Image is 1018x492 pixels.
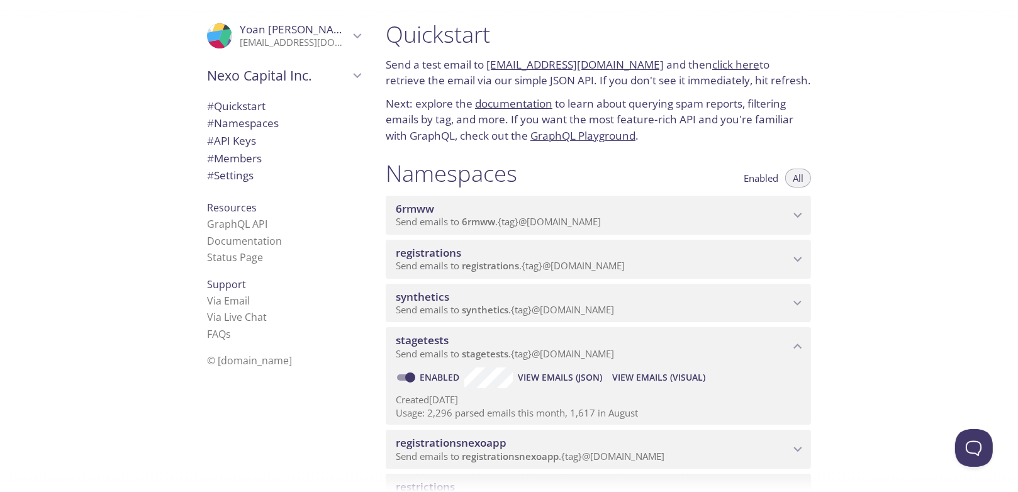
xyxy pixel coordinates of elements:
span: Resources [207,201,257,215]
span: # [207,133,214,148]
div: API Keys [197,132,371,150]
div: registrationsnexoapp namespace [386,430,811,469]
div: Namespaces [197,115,371,132]
div: Nexo Capital Inc. [197,59,371,92]
div: registrations namespace [386,240,811,279]
div: 6rmww namespace [386,196,811,235]
a: Enabled [418,371,464,383]
span: Support [207,277,246,291]
div: Members [197,150,371,167]
span: stagetests [396,333,449,347]
div: Yoan Ivanov [197,15,371,57]
a: Status Page [207,250,263,264]
p: [EMAIL_ADDRESS][DOMAIN_NAME] [240,36,349,49]
h1: Namespaces [386,159,517,187]
span: synthetics [396,289,449,304]
span: Send emails to . {tag} @[DOMAIN_NAME] [396,259,625,272]
div: stagetests namespace [386,327,811,366]
span: # [207,99,214,113]
span: Yoan [PERSON_NAME] [240,22,353,36]
button: View Emails (JSON) [513,367,607,388]
span: View Emails (Visual) [612,370,705,385]
span: Send emails to . {tag} @[DOMAIN_NAME] [396,215,601,228]
a: Via Live Chat [207,310,267,324]
span: registrationsnexoapp [396,435,506,450]
div: synthetics namespace [386,284,811,323]
span: # [207,151,214,165]
p: Send a test email to and then to retrieve the email via our simple JSON API. If you don't see it ... [386,57,811,89]
a: documentation [475,96,552,111]
span: 6rmww [462,215,495,228]
div: Quickstart [197,98,371,115]
div: Team Settings [197,167,371,184]
button: View Emails (Visual) [607,367,710,388]
span: Members [207,151,262,165]
p: Created [DATE] [396,393,801,406]
span: Namespaces [207,116,279,130]
a: click here [712,57,759,72]
h1: Quickstart [386,20,811,48]
a: GraphQL Playground [530,128,635,143]
span: s [226,327,231,341]
span: Settings [207,168,254,182]
button: Enabled [736,169,786,187]
a: Documentation [207,234,282,248]
span: Nexo Capital Inc. [207,67,349,84]
span: # [207,168,214,182]
span: registrations [462,259,519,272]
button: All [785,169,811,187]
span: Send emails to . {tag} @[DOMAIN_NAME] [396,303,614,316]
span: registrations [396,245,461,260]
span: API Keys [207,133,256,148]
p: Usage: 2,296 parsed emails this month, 1,617 in August [396,406,801,420]
span: stagetests [462,347,508,360]
span: Send emails to . {tag} @[DOMAIN_NAME] [396,450,664,462]
span: Send emails to . {tag} @[DOMAIN_NAME] [396,347,614,360]
span: © [DOMAIN_NAME] [207,354,292,367]
a: [EMAIL_ADDRESS][DOMAIN_NAME] [486,57,664,72]
span: 6rmww [396,201,434,216]
span: synthetics [462,303,508,316]
a: Via Email [207,294,250,308]
span: # [207,116,214,130]
a: FAQ [207,327,231,341]
a: GraphQL API [207,217,267,231]
span: registrationsnexoapp [462,450,559,462]
iframe: Help Scout Beacon - Open [955,429,993,467]
p: Next: explore the to learn about querying spam reports, filtering emails by tag, and more. If you... [386,96,811,144]
span: View Emails (JSON) [518,370,602,385]
span: Quickstart [207,99,266,113]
